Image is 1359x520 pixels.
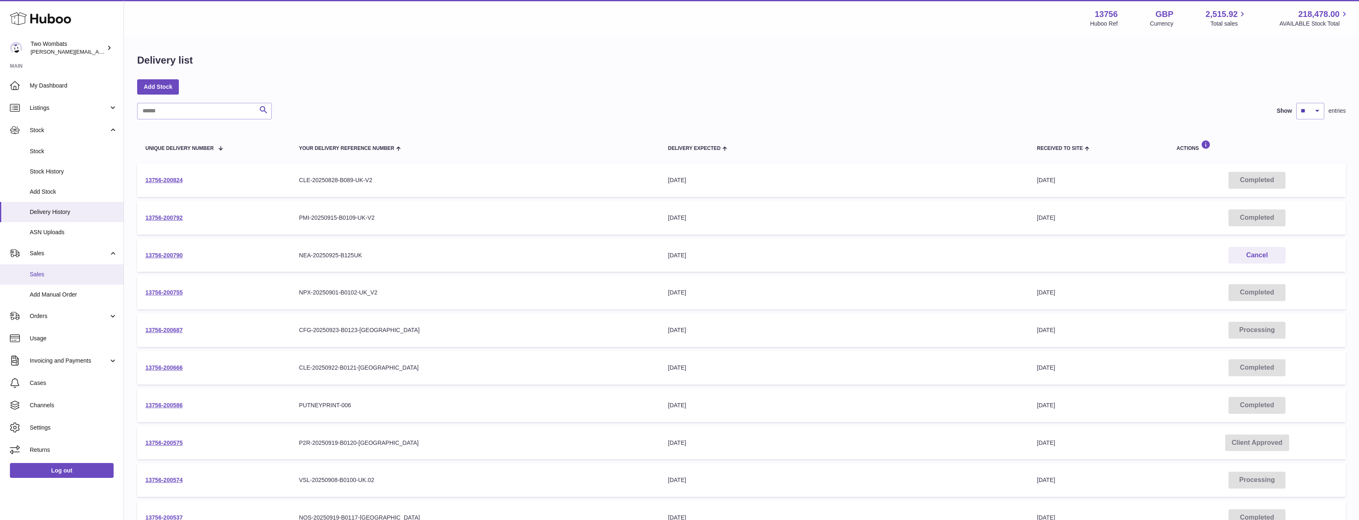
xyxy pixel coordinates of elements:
a: 13756-200824 [145,177,183,183]
div: Two Wombats [31,40,105,56]
div: CLE-20250828-B089-UK-V2 [299,176,651,184]
span: [DATE] [1037,327,1055,333]
span: Stock History [30,168,117,176]
span: [PERSON_NAME][EMAIL_ADDRESS][DOMAIN_NAME] [31,48,166,55]
span: Listings [30,104,109,112]
span: ASN Uploads [30,228,117,236]
div: [DATE] [668,401,1020,409]
span: [DATE] [1037,289,1055,296]
span: Invoicing and Payments [30,357,109,365]
a: 13756-200575 [145,439,183,446]
span: Usage [30,335,117,342]
span: AVAILABLE Stock Total [1279,20,1349,28]
span: Settings [30,424,117,432]
div: [DATE] [668,476,1020,484]
div: PUTNEYPRINT-006 [299,401,651,409]
span: Delivery Expected [668,146,720,151]
div: NEA-20250925-B125UK [299,252,651,259]
span: Delivery History [30,208,117,216]
div: [DATE] [668,176,1020,184]
img: alan@twowombats.com [10,42,22,54]
span: Orders [30,312,109,320]
span: Unique Delivery Number [145,146,214,151]
span: Your Delivery Reference Number [299,146,394,151]
a: 13756-200790 [145,252,183,259]
span: [DATE] [1037,402,1055,408]
span: Add Manual Order [30,291,117,299]
span: Add Stock [30,188,117,196]
label: Show [1277,107,1292,115]
div: [DATE] [668,364,1020,372]
span: Sales [30,271,117,278]
span: entries [1328,107,1346,115]
span: Channels [30,401,117,409]
div: [DATE] [668,289,1020,297]
span: My Dashboard [30,82,117,90]
h1: Delivery list [137,54,193,67]
div: P2R-20250919-B0120-[GEOGRAPHIC_DATA] [299,439,651,447]
span: Stock [30,147,117,155]
button: Cancel [1228,247,1285,264]
span: Total sales [1210,20,1247,28]
a: 13756-200666 [145,364,183,371]
div: CLE-20250922-B0121-[GEOGRAPHIC_DATA] [299,364,651,372]
span: [DATE] [1037,477,1055,483]
a: 13756-200586 [145,402,183,408]
span: 218,478.00 [1298,9,1340,20]
div: Actions [1176,140,1338,151]
a: 13756-200792 [145,214,183,221]
span: [DATE] [1037,214,1055,221]
span: Cases [30,379,117,387]
span: [DATE] [1037,364,1055,371]
a: 13756-200755 [145,289,183,296]
a: 218,478.00 AVAILABLE Stock Total [1279,9,1349,28]
span: [DATE] [1037,439,1055,446]
a: 13756-200574 [145,477,183,483]
div: [DATE] [668,252,1020,259]
a: Log out [10,463,114,478]
a: Add Stock [137,79,179,94]
span: Stock [30,126,109,134]
a: 13756-200687 [145,327,183,333]
div: VSL-20250908-B0100-UK.02 [299,476,651,484]
span: 2,515.92 [1206,9,1238,20]
a: 2,515.92 Total sales [1206,9,1247,28]
span: Returns [30,446,117,454]
div: CFG-20250923-B0123-[GEOGRAPHIC_DATA] [299,326,651,334]
div: Huboo Ref [1090,20,1118,28]
strong: 13756 [1095,9,1118,20]
div: [DATE] [668,326,1020,334]
div: PMI-20250915-B0109-UK-V2 [299,214,651,222]
span: Sales [30,249,109,257]
div: [DATE] [668,439,1020,447]
strong: GBP [1155,9,1173,20]
div: Currency [1150,20,1174,28]
div: [DATE] [668,214,1020,222]
span: [DATE] [1037,177,1055,183]
div: NPX-20250901-B0102-UK_V2 [299,289,651,297]
span: Received to Site [1037,146,1083,151]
